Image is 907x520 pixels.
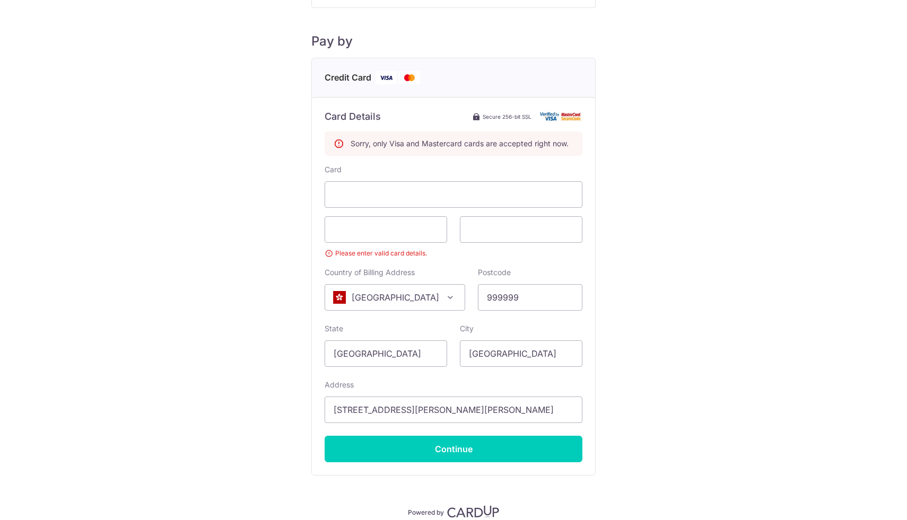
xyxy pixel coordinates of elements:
[325,284,465,311] span: Hong Kong
[351,138,569,149] div: Sorry, only Visa and Mastercard cards are accepted right now.
[325,285,465,310] span: Hong Kong
[325,380,354,390] label: Address
[469,223,573,236] iframe: Secure card security code input frame
[408,506,444,517] p: Powered by
[447,505,499,518] img: CardUp
[460,323,474,334] label: City
[483,112,531,121] span: Secure 256-bit SSL
[325,323,343,334] label: State
[334,188,573,201] iframe: Secure card number input frame
[334,223,438,236] iframe: Secure card expiration date input frame
[376,71,397,84] img: Visa
[325,436,582,462] input: Continue
[311,33,596,49] h5: Pay by
[325,248,582,259] small: Please enter valid card details.
[325,71,371,84] span: Credit Card
[478,284,582,311] input: Example 123456
[325,164,342,175] label: Card
[325,110,381,123] h6: Card Details
[478,267,511,278] label: Postcode
[399,71,420,84] img: Mastercard
[325,267,415,278] label: Country of Billing Address
[540,112,582,121] img: Card secure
